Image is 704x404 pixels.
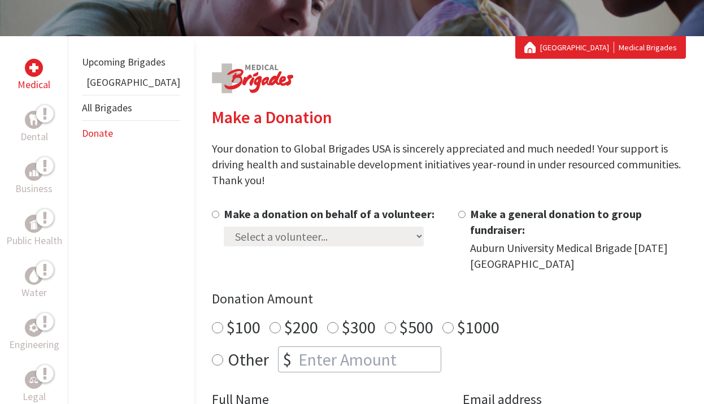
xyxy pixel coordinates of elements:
p: Dental [20,129,48,145]
div: Medical [25,59,43,77]
img: Business [29,167,38,176]
a: EngineeringEngineering [9,319,59,353]
img: Engineering [29,323,38,332]
div: Auburn University Medical Brigade [DATE] [GEOGRAPHIC_DATA] [470,240,686,272]
div: Medical Brigades [524,42,677,53]
label: Make a donation on behalf of a volunteer: [224,207,434,221]
label: Other [228,346,269,372]
p: Business [15,181,53,197]
a: BusinessBusiness [15,163,53,197]
p: Medical [18,77,50,93]
input: Enter Amount [296,347,441,372]
a: DentalDental [20,111,48,145]
label: $1000 [457,316,499,338]
img: Public Health [29,218,38,229]
label: $300 [342,316,376,338]
div: Public Health [25,215,43,233]
label: Make a general donation to group fundraiser: [470,207,642,237]
p: Engineering [9,337,59,353]
li: All Brigades [82,95,180,121]
p: Your donation to Global Brigades USA is sincerely appreciated and much needed! Your support is dr... [212,141,686,188]
img: Legal Empowerment [29,376,38,383]
p: Public Health [6,233,62,249]
div: Engineering [25,319,43,337]
div: Water [25,267,43,285]
h2: Make a Donation [212,107,686,127]
a: Donate [82,127,113,140]
label: $200 [284,316,318,338]
li: Upcoming Brigades [82,50,180,75]
a: Public HealthPublic Health [6,215,62,249]
img: Dental [29,114,38,125]
a: MedicalMedical [18,59,50,93]
a: [GEOGRAPHIC_DATA] [86,76,180,89]
img: logo-medical.png [212,63,293,93]
label: $500 [399,316,433,338]
p: Water [21,285,47,301]
div: $ [279,347,296,372]
div: Dental [25,111,43,129]
li: Ghana [82,75,180,95]
img: Medical [29,63,38,72]
label: $100 [227,316,260,338]
a: All Brigades [82,101,132,114]
li: Donate [82,121,180,146]
a: Upcoming Brigades [82,55,166,68]
div: Legal Empowerment [25,371,43,389]
a: [GEOGRAPHIC_DATA] [540,42,614,53]
div: Business [25,163,43,181]
h4: Donation Amount [212,290,686,308]
a: WaterWater [21,267,47,301]
img: Water [29,269,38,282]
